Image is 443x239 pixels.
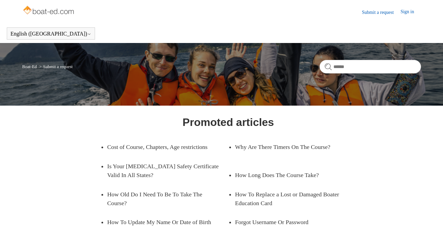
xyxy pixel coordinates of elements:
[107,213,218,232] a: How To Update My Name Or Date of Birth
[22,64,37,69] a: Boat-Ed
[107,185,218,213] a: How Old Do I Need To Be To Take The Course?
[22,64,38,69] li: Boat-Ed
[235,166,346,184] a: How Long Does The Course Take?
[107,157,228,185] a: Is Your [MEDICAL_DATA] Safety Certificate Valid In All States?
[38,64,73,69] li: Submit a request
[235,213,346,232] a: Forgot Username Or Password
[10,31,91,37] button: English ([GEOGRAPHIC_DATA])
[183,114,274,130] h1: Promoted articles
[107,137,218,156] a: Cost of Course, Chapters, Age restrictions
[235,185,356,213] a: How To Replace a Lost or Damaged Boater Education Card
[22,4,76,18] img: Boat-Ed Help Center home page
[320,60,421,73] input: Search
[400,8,421,16] a: Sign in
[420,216,438,234] div: Live chat
[235,137,346,156] a: Why Are There Timers On The Course?
[362,9,400,16] a: Submit a request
